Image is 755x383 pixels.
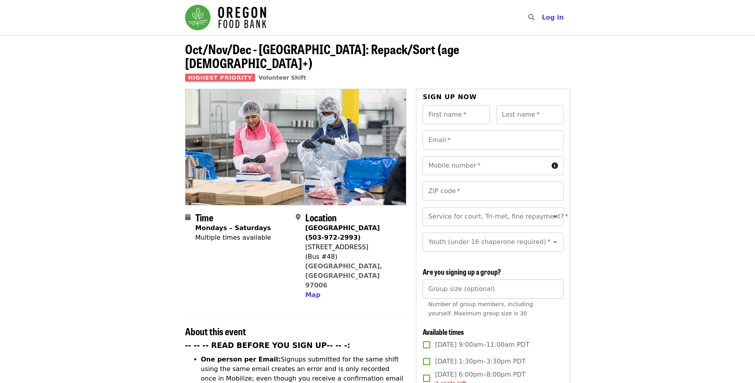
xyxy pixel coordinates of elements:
span: [DATE] 1:30pm–3:30pm PDT [435,357,525,366]
span: Number of group members, including yourself. Maximum group size is 30 [428,301,533,317]
strong: [GEOGRAPHIC_DATA] (503-972-2993) [305,224,380,241]
span: Oct/Nov/Dec - [GEOGRAPHIC_DATA]: Repack/Sort (age [DEMOGRAPHIC_DATA]+) [185,39,459,72]
input: Search [539,8,546,27]
img: Oregon Food Bank - Home [185,5,266,30]
input: Email [423,131,563,150]
span: Available times [423,326,464,337]
button: Open [550,211,561,222]
span: Location [305,210,337,224]
i: map-marker-alt icon [296,213,300,221]
input: Last name [496,105,564,124]
input: ZIP code [423,182,563,201]
input: First name [423,105,490,124]
span: Map [305,291,320,299]
span: Highest Priority [185,74,256,82]
input: Mobile number [423,156,548,175]
span: Sign up now [423,93,477,101]
span: Are you signing up a group? [423,266,501,277]
img: Oct/Nov/Dec - Beaverton: Repack/Sort (age 10+) organized by Oregon Food Bank [185,89,406,205]
span: Time [195,210,213,224]
input: [object Object] [423,279,563,299]
i: calendar icon [185,213,191,221]
button: Log in [535,10,570,25]
span: Log in [542,14,564,21]
div: Multiple times available [195,233,271,242]
strong: -- -- -- READ BEFORE YOU SIGN UP-- -- -: [185,341,351,350]
a: [GEOGRAPHIC_DATA], [GEOGRAPHIC_DATA] 97006 [305,262,382,289]
span: [DATE] 9:00am–11:00am PDT [435,340,529,350]
strong: Mondays – Saturdays [195,224,271,232]
a: Volunteer Shift [258,74,306,81]
i: circle-info icon [552,162,558,170]
div: [STREET_ADDRESS] [305,242,400,252]
button: Open [550,236,561,248]
button: Map [305,290,320,300]
div: (Bus #48) [305,252,400,262]
strong: One person per Email: [201,356,281,363]
span: About this event [185,324,246,338]
i: search icon [528,14,535,21]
